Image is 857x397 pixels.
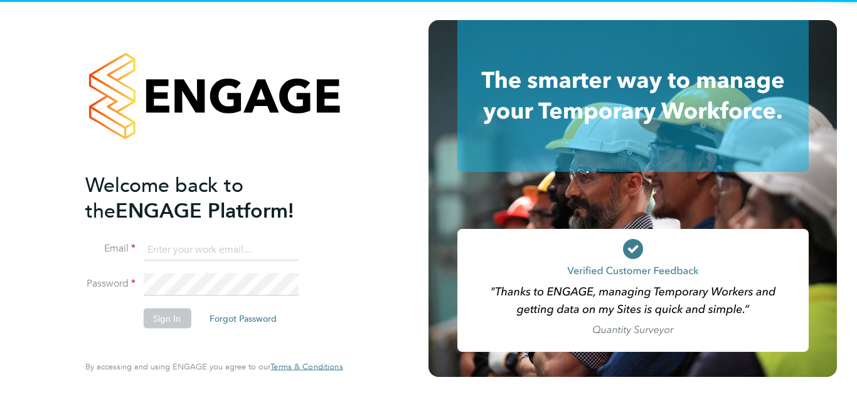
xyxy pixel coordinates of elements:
[85,242,136,255] label: Email
[270,362,343,372] a: Terms & Conditions
[200,309,287,329] button: Forgot Password
[143,309,191,329] button: Sign In
[143,238,298,261] input: Enter your work email...
[85,172,330,223] h2: ENGAGE Platform!
[85,361,343,372] span: By accessing and using ENGAGE you agree to our
[85,277,136,290] label: Password
[85,172,243,223] span: Welcome back to the
[270,361,343,372] span: Terms & Conditions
